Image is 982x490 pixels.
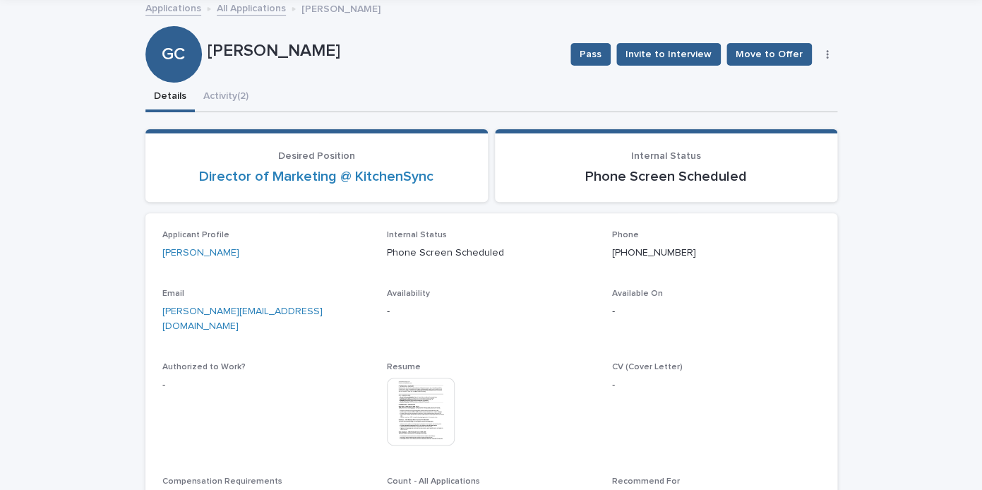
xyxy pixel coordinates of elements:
span: Invite to Interview [625,47,712,61]
span: Recommend For [612,477,680,486]
button: Invite to Interview [616,43,721,66]
span: CV (Cover Letter) [612,363,683,371]
p: - [162,378,371,393]
button: Activity (2) [195,83,257,112]
a: Director of Marketing @ KitchenSync [199,168,433,185]
span: Available On [612,289,663,298]
span: Phone [612,231,639,239]
a: [PHONE_NUMBER] [612,248,696,258]
span: Internal Status [387,231,447,239]
a: [PERSON_NAME][EMAIL_ADDRESS][DOMAIN_NAME] [162,306,323,331]
span: Availability [387,289,430,298]
p: - [612,304,820,319]
p: - [612,378,820,393]
span: Applicant Profile [162,231,229,239]
span: Internal Status [631,151,701,161]
p: [PERSON_NAME] [208,41,560,61]
a: [PERSON_NAME] [162,246,239,261]
button: Details [145,83,195,112]
span: Desired Position [278,151,355,161]
p: Phone Screen Scheduled [512,168,820,185]
span: Pass [580,47,601,61]
span: Email [162,289,184,298]
span: Resume [387,363,421,371]
span: Authorized to Work? [162,363,246,371]
p: Phone Screen Scheduled [387,246,595,261]
button: Move to Offer [726,43,812,66]
span: Move to Offer [736,47,803,61]
span: Compensation Requirements [162,477,282,486]
p: - [387,304,595,319]
button: Pass [570,43,611,66]
span: Count - All Applications [387,477,480,486]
